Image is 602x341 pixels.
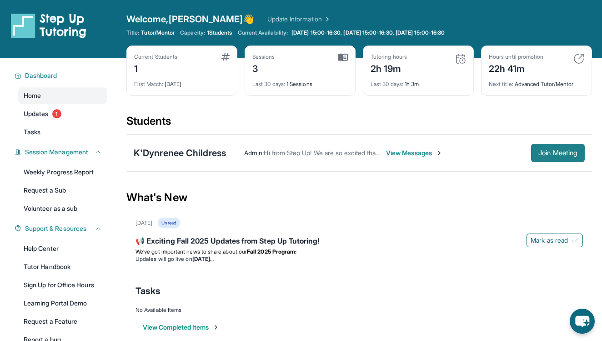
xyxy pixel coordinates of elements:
span: Tasks [135,285,161,297]
div: Advanced Tutor/Mentor [489,75,584,88]
img: Mark as read [572,237,579,244]
a: Tutor Handbook [18,259,107,275]
div: 1h 3m [371,75,466,88]
a: Update Information [267,15,331,24]
span: Tasks [24,127,40,137]
span: Last 30 days : [371,81,403,87]
div: 1 [134,61,177,75]
span: Session Management [25,148,88,157]
span: Welcome, [PERSON_NAME] 👋 [126,13,255,25]
span: View Messages [386,148,443,158]
a: Home [18,87,107,104]
a: Request a Sub [18,182,107,198]
div: 📢 Exciting Fall 2025 Updates from Step Up Tutoring! [135,235,583,248]
div: Sessions [252,53,275,61]
button: Session Management [21,148,102,157]
div: Students [126,114,592,134]
span: 1 Students [207,29,232,36]
button: chat-button [570,309,595,334]
span: Support & Resources [25,224,86,233]
div: No Available Items [135,306,583,314]
div: Current Students [134,53,177,61]
div: 1 Sessions [252,75,348,88]
a: Sign Up for Office Hours [18,277,107,293]
span: Updates [24,109,49,118]
img: card [573,53,584,64]
span: Capacity: [180,29,205,36]
span: Title: [126,29,139,36]
div: Unread [158,218,180,228]
a: Learning Portal Demo [18,295,107,311]
div: [DATE] [134,75,230,88]
button: Join Meeting [531,144,585,162]
span: [DATE] 15:00-16:30, [DATE] 15:00-16:30, [DATE] 15:00-16:30 [291,29,445,36]
div: Tutoring hours [371,53,407,61]
div: Hours until promotion [489,53,543,61]
img: card [338,53,348,61]
div: K'Dynrenee Childress [134,147,226,159]
a: Updates1 [18,106,107,122]
img: card [455,53,466,64]
span: Join Meeting [538,150,577,156]
span: Mark as read [531,236,568,245]
button: View Completed Items [143,323,220,332]
div: [DATE] [135,219,152,227]
strong: [DATE] [192,255,214,262]
img: card [221,53,230,61]
button: Dashboard [21,71,102,80]
a: Volunteer as a sub [18,200,107,217]
span: Current Availability: [238,29,288,36]
li: Updates will go live on [135,255,583,263]
a: Weekly Progress Report [18,164,107,180]
span: Next title : [489,81,513,87]
span: Admin : [244,149,264,157]
span: Dashboard [25,71,57,80]
span: 1 [52,109,61,118]
img: Chevron Right [322,15,331,24]
div: 22h 41m [489,61,543,75]
div: What's New [126,178,592,218]
a: [DATE] 15:00-16:30, [DATE] 15:00-16:30, [DATE] 15:00-16:30 [290,29,446,36]
span: Tutor/Mentor [141,29,175,36]
span: Last 30 days : [252,81,285,87]
a: Help Center [18,240,107,257]
span: Home [24,91,41,100]
button: Support & Resources [21,224,102,233]
button: Mark as read [527,234,583,247]
img: logo [11,13,86,38]
strong: Fall 2025 Program: [247,248,296,255]
div: 3 [252,61,275,75]
span: We’ve got important news to share about our [135,248,247,255]
div: 2h 19m [371,61,407,75]
a: Tasks [18,124,107,140]
a: Request a Feature [18,313,107,330]
img: Chevron-Right [436,149,443,157]
span: First Match : [134,81,163,87]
